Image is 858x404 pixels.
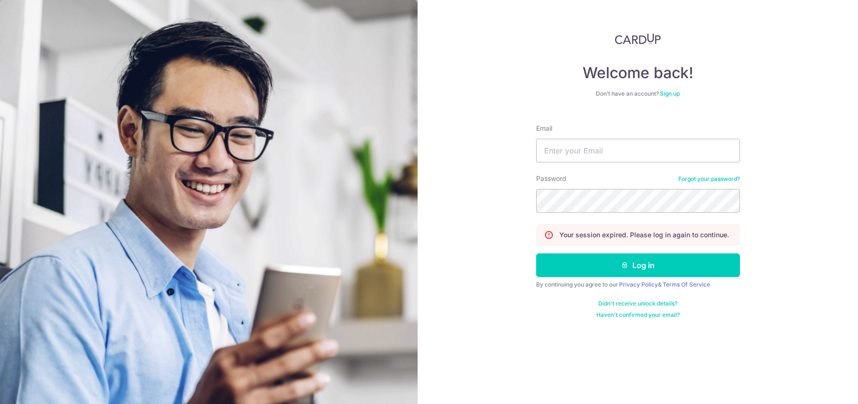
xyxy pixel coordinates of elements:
[536,253,740,277] button: Log in
[619,281,658,288] a: Privacy Policy
[663,281,710,288] a: Terms Of Service
[536,139,740,162] input: Enter your Email
[536,174,566,183] label: Password
[660,90,680,97] a: Sign up
[559,230,729,240] p: Your session expired. Please log in again to continue.
[678,175,740,183] a: Forgot your password?
[598,300,677,307] a: Didn't receive unlock details?
[536,281,740,288] div: By continuing you agree to our &
[536,63,740,82] h4: Welcome back!
[596,311,680,319] a: Haven't confirmed your email?
[615,33,661,45] img: CardUp Logo
[536,124,552,133] label: Email
[536,90,740,98] div: Don’t have an account?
